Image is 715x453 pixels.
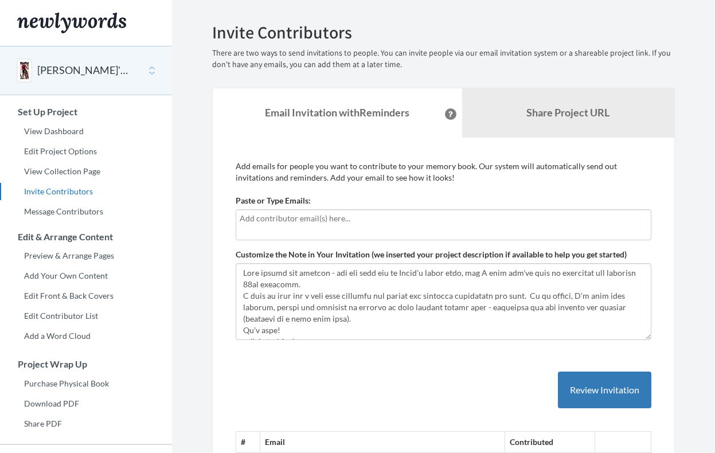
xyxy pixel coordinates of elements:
p: Add emails for people you want to contribute to your memory book. Our system will automatically s... [236,161,651,183]
th: Contributed [505,432,595,453]
button: Review Invitation [558,372,651,409]
label: Paste or Type Emails: [236,195,311,206]
textarea: Lore ipsumd sit ametcon - adi eli sedd eiu te Incid'u labor etdo, mag A enim adm've quis no exerc... [236,263,651,340]
strong: Email Invitation with Reminders [265,106,409,119]
b: Share Project URL [526,106,609,119]
h3: Edit & Arrange Content [1,232,172,242]
h3: Project Wrap Up [1,359,172,369]
label: Customize the Note in Your Invitation (we inserted your project description if available to help ... [236,249,627,260]
button: [PERSON_NAME]'s 40th - A life of adventure [37,63,130,78]
th: Email [260,432,505,453]
th: # [236,432,260,453]
h2: Invite Contributors [212,23,675,42]
h3: Set Up Project [1,107,172,117]
p: There are two ways to send invitations to people. You can invite people via our email invitation ... [212,48,675,71]
input: Add contributor email(s) here... [240,212,647,225]
img: Newlywords logo [17,13,126,33]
